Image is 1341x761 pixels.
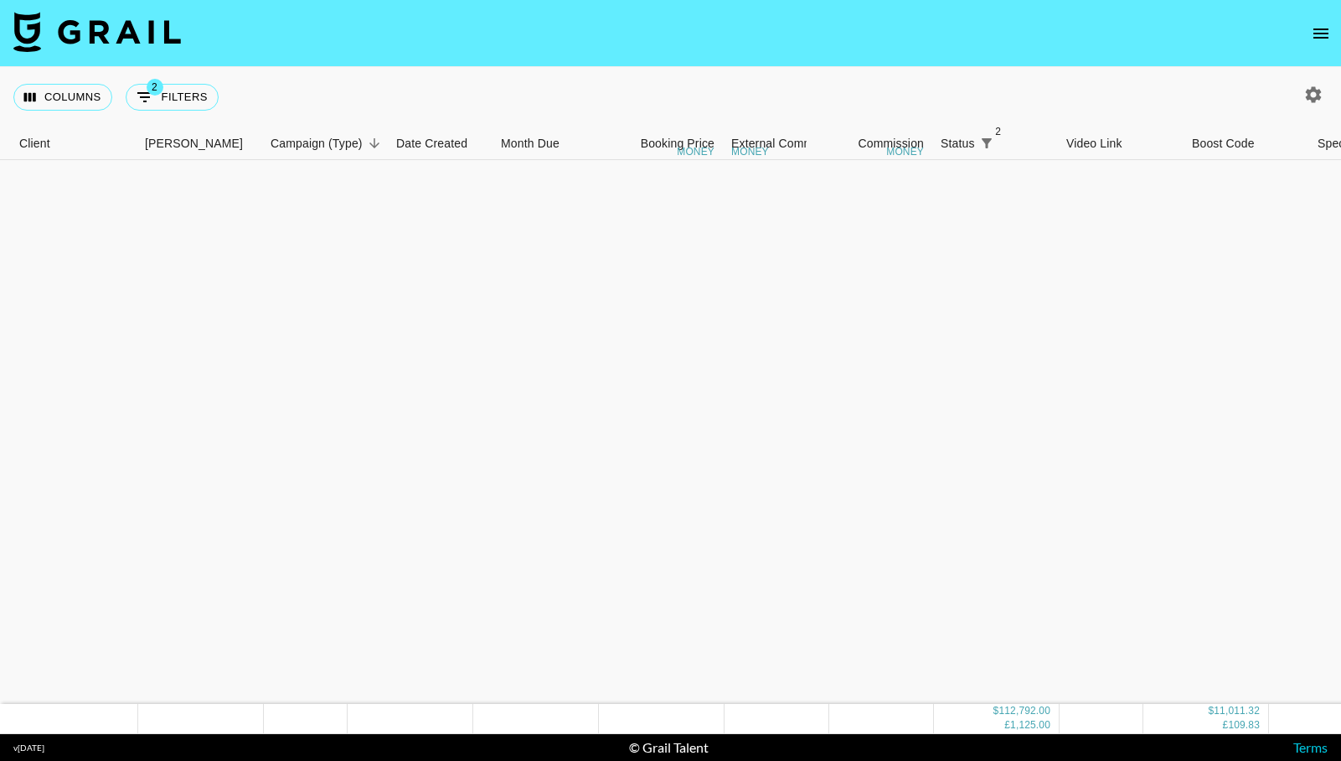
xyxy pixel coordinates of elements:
div: External Commission [731,127,844,160]
div: Status [932,127,1058,160]
div: Client [11,127,137,160]
div: Boost Code [1192,127,1255,160]
div: $ [993,705,999,719]
div: money [677,147,714,157]
div: Month Due [493,127,597,160]
div: 1,125.00 [1010,719,1050,733]
span: 2 [147,79,163,96]
div: Video Link [1058,127,1184,160]
a: Terms [1293,739,1328,755]
div: Campaign (Type) [271,127,363,160]
img: Grail Talent [13,12,181,52]
div: Month Due [501,127,560,160]
button: open drawer [1304,17,1338,50]
div: Date Created [388,127,493,160]
div: Video Link [1066,127,1122,160]
div: Status [941,127,975,160]
div: Campaign (Type) [262,127,388,160]
div: 112,792.00 [998,705,1050,719]
div: money [886,147,924,157]
button: Sort [998,132,1022,155]
div: money [731,147,769,157]
div: © Grail Talent [629,739,709,756]
div: 11,011.32 [1214,705,1260,719]
div: [PERSON_NAME] [145,127,243,160]
div: Booker [137,127,262,160]
button: Select columns [13,84,112,111]
button: Show filters [126,84,219,111]
span: 2 [990,123,1007,140]
div: $ [1208,705,1214,719]
div: Commission [858,127,924,160]
div: Booking Price [641,127,714,160]
div: 2 active filters [975,132,998,155]
div: 109.83 [1228,719,1260,733]
button: Sort [363,132,386,155]
div: Boost Code [1184,127,1309,160]
div: £ [1223,719,1229,733]
div: v [DATE] [13,743,44,753]
div: £ [1004,719,1010,733]
div: Client [19,127,50,160]
div: Date Created [396,127,467,160]
button: Show filters [975,132,998,155]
